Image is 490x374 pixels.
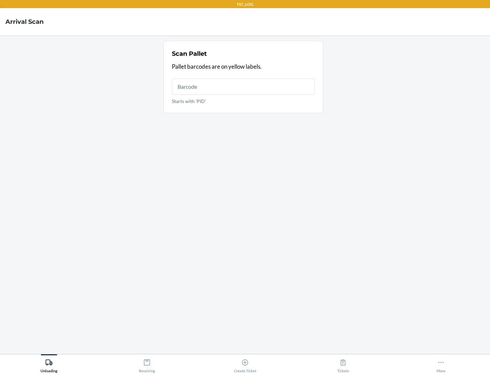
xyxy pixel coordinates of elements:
[392,354,490,373] button: More
[437,356,445,373] div: More
[172,79,315,95] input: Starts with 'PID'
[5,17,44,26] h4: Arrival Scan
[172,49,207,58] h2: Scan Pallet
[98,354,196,373] button: Receiving
[234,356,256,373] div: Create Ticket
[337,356,349,373] div: Tickets
[172,62,315,71] p: Pallet barcodes are on yellow labels.
[294,354,392,373] button: Tickets
[196,354,294,373] button: Create Ticket
[236,1,254,7] p: TST_LOG
[139,356,155,373] div: Receiving
[172,98,315,105] p: Starts with 'PID'
[40,356,58,373] div: Unloading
